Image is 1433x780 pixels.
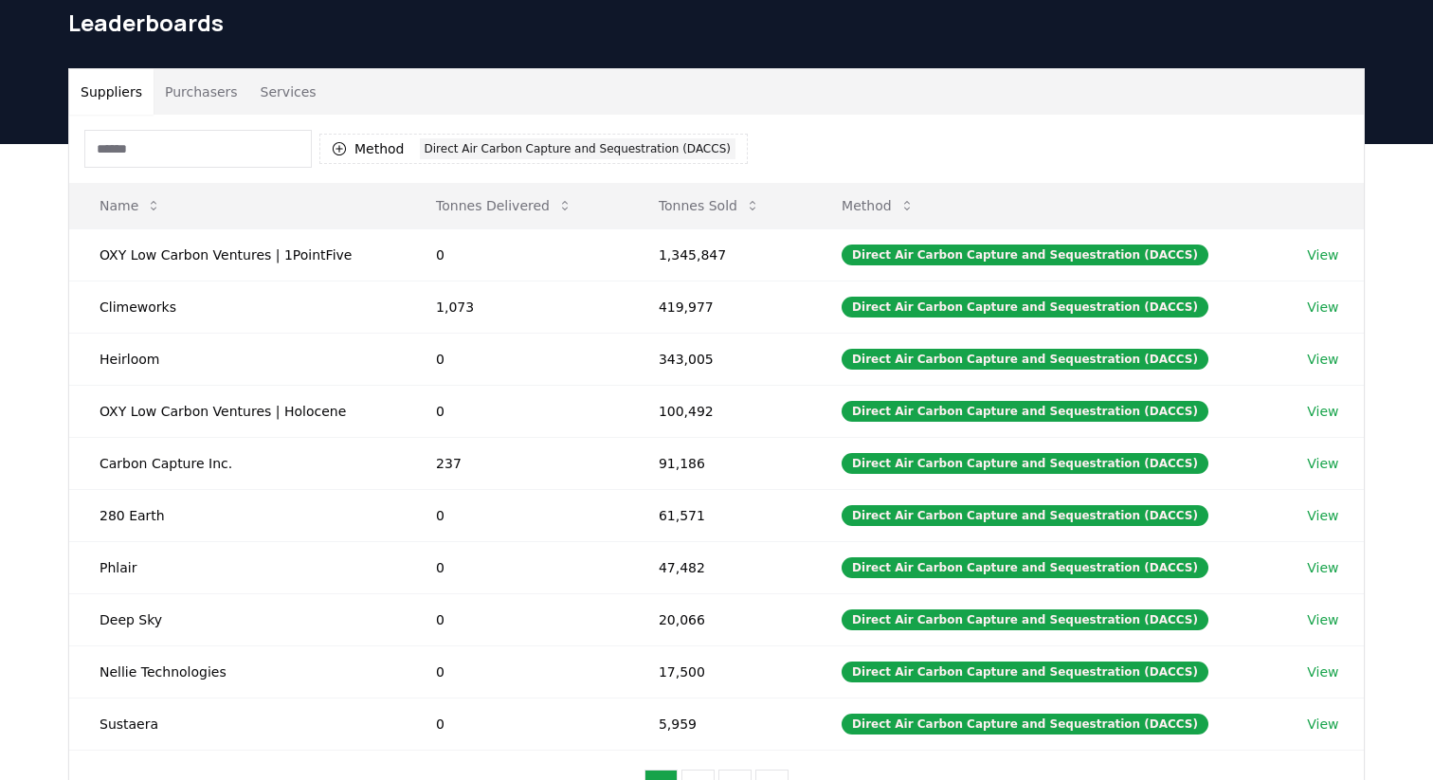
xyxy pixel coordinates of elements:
[69,645,406,698] td: Nellie Technologies
[406,281,628,333] td: 1,073
[249,69,328,115] button: Services
[69,69,154,115] button: Suppliers
[406,385,628,437] td: 0
[69,698,406,750] td: Sustaera
[69,593,406,645] td: Deep Sky
[69,437,406,489] td: Carbon Capture Inc.
[69,228,406,281] td: OXY Low Carbon Ventures | 1PointFive
[69,541,406,593] td: Phlair
[69,385,406,437] td: OXY Low Carbon Ventures | Holocene
[406,541,628,593] td: 0
[628,333,811,385] td: 343,005
[1307,506,1338,525] a: View
[406,489,628,541] td: 0
[406,645,628,698] td: 0
[628,593,811,645] td: 20,066
[1307,610,1338,629] a: View
[1307,402,1338,421] a: View
[68,8,1365,38] h1: Leaderboards
[1307,298,1338,317] a: View
[842,714,1208,735] div: Direct Air Carbon Capture and Sequestration (DACCS)
[628,228,811,281] td: 1,345,847
[1307,662,1338,681] a: View
[69,333,406,385] td: Heirloom
[406,698,628,750] td: 0
[842,505,1208,526] div: Direct Air Carbon Capture and Sequestration (DACCS)
[84,187,176,225] button: Name
[842,401,1208,422] div: Direct Air Carbon Capture and Sequestration (DACCS)
[1307,350,1338,369] a: View
[1307,245,1338,264] a: View
[842,609,1208,630] div: Direct Air Carbon Capture and Sequestration (DACCS)
[842,349,1208,370] div: Direct Air Carbon Capture and Sequestration (DACCS)
[644,187,775,225] button: Tonnes Sold
[628,489,811,541] td: 61,571
[69,489,406,541] td: 280 Earth
[628,385,811,437] td: 100,492
[406,228,628,281] td: 0
[421,187,588,225] button: Tonnes Delivered
[1307,715,1338,734] a: View
[628,698,811,750] td: 5,959
[1307,454,1338,473] a: View
[628,281,811,333] td: 419,977
[69,281,406,333] td: Climeworks
[842,297,1208,317] div: Direct Air Carbon Capture and Sequestration (DACCS)
[154,69,249,115] button: Purchasers
[842,662,1208,682] div: Direct Air Carbon Capture and Sequestration (DACCS)
[406,437,628,489] td: 237
[842,557,1208,578] div: Direct Air Carbon Capture and Sequestration (DACCS)
[842,453,1208,474] div: Direct Air Carbon Capture and Sequestration (DACCS)
[406,333,628,385] td: 0
[406,593,628,645] td: 0
[628,437,811,489] td: 91,186
[420,138,735,159] div: Direct Air Carbon Capture and Sequestration (DACCS)
[826,187,930,225] button: Method
[319,134,748,164] button: MethodDirect Air Carbon Capture and Sequestration (DACCS)
[1307,558,1338,577] a: View
[842,245,1208,265] div: Direct Air Carbon Capture and Sequestration (DACCS)
[628,541,811,593] td: 47,482
[628,645,811,698] td: 17,500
